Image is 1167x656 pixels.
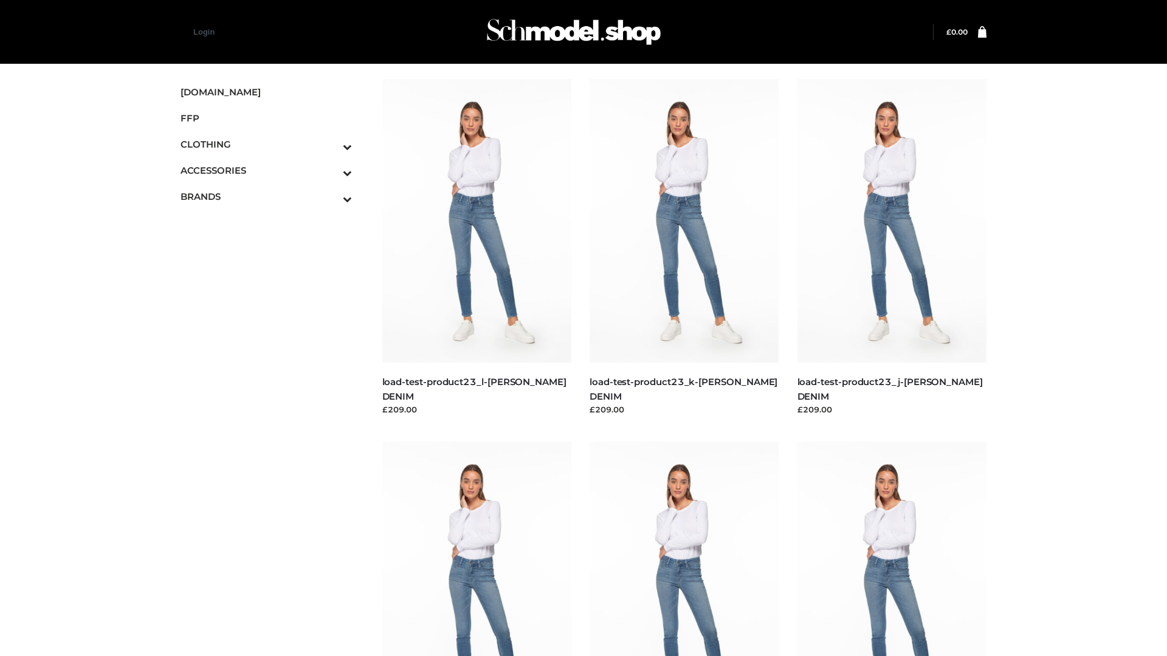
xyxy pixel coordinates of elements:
bdi: 0.00 [946,27,968,36]
a: ACCESSORIESToggle Submenu [181,157,352,183]
a: load-test-product23_l-[PERSON_NAME] DENIM [382,376,566,401]
span: [DOMAIN_NAME] [181,85,352,99]
a: BRANDSToggle Submenu [181,183,352,210]
a: £0.00 [946,27,968,36]
a: [DOMAIN_NAME] [181,79,352,105]
a: CLOTHINGToggle Submenu [181,131,352,157]
div: £209.00 [797,403,987,415]
img: Schmodel Admin 964 [483,8,665,56]
span: CLOTHING [181,137,352,151]
div: £209.00 [382,403,572,415]
a: Login [193,27,215,36]
span: FFP [181,111,352,125]
a: load-test-product23_k-[PERSON_NAME] DENIM [590,376,777,401]
button: Toggle Submenu [309,183,352,210]
span: £ [946,27,951,36]
span: BRANDS [181,190,352,203]
button: Toggle Submenu [309,157,352,183]
span: ACCESSORIES [181,163,352,177]
button: Toggle Submenu [309,131,352,157]
div: £209.00 [590,403,779,415]
a: load-test-product23_j-[PERSON_NAME] DENIM [797,376,983,401]
a: FFP [181,105,352,131]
